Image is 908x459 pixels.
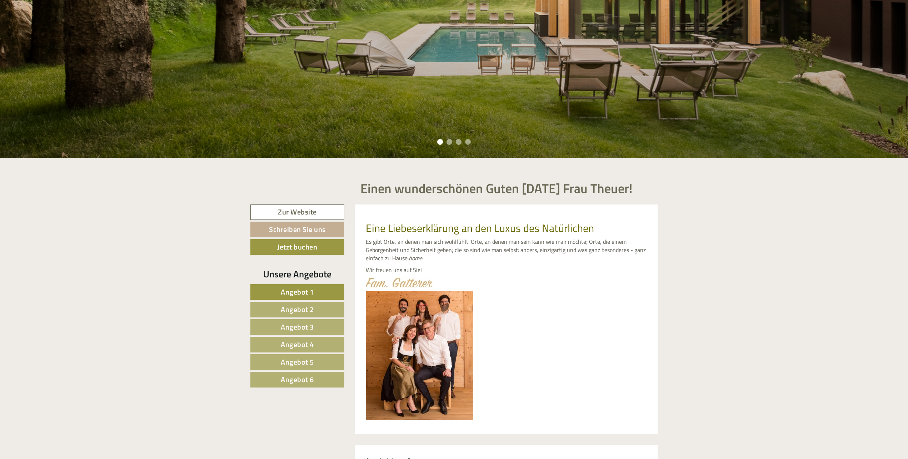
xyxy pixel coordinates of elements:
[281,374,314,385] span: Angebot 6
[281,321,314,332] span: Angebot 3
[366,220,594,236] span: Eine Liebeserklärung an den Luxus des Natürlichen
[366,291,473,420] img: image
[250,239,344,255] a: Jetzt buchen
[366,266,647,274] p: Wir freuen uns auf Sie!
[250,204,344,220] a: Zur Website
[281,339,314,350] span: Angebot 4
[409,254,423,262] em: home.
[360,181,633,196] h1: Einen wunderschönen Guten [DATE] Frau Theuer!
[281,356,314,367] span: Angebot 5
[366,277,433,287] img: image
[281,286,314,297] span: Angebot 1
[281,304,314,315] span: Angebot 2
[250,267,344,281] div: Unsere Angebote
[250,222,344,237] a: Schreiben Sie uns
[366,238,647,262] p: Es gibt Orte, an denen man sich wohlfühlt. Orte, an denen man sein kann wie man möchte; Orte, die...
